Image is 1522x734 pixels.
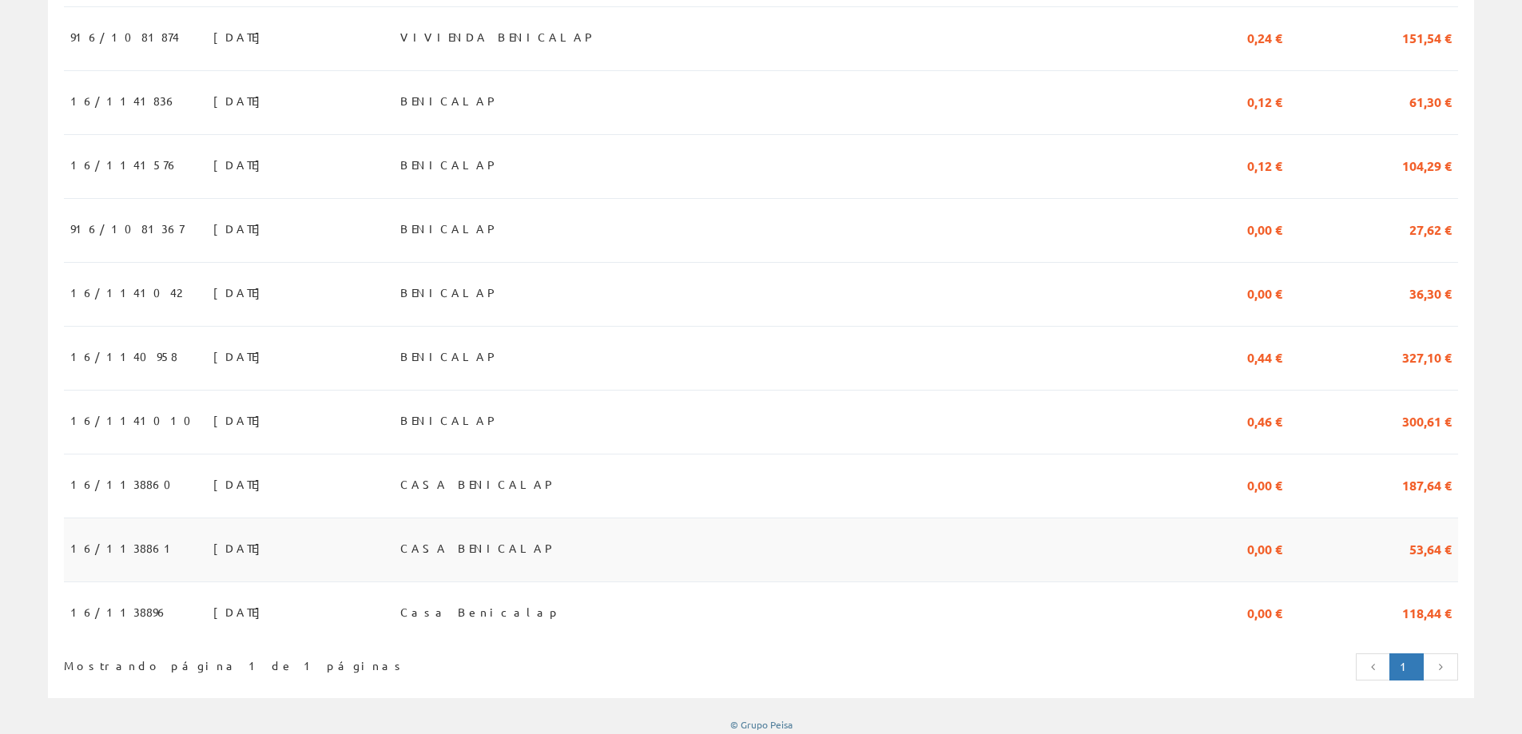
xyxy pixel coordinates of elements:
[70,87,177,114] span: 16/1141836
[1356,653,1391,680] a: Página anterior
[400,151,499,178] span: BENICALAP
[70,534,177,561] span: 16/1138861
[213,407,268,434] span: [DATE]
[1247,470,1282,498] span: 0,00 €
[70,279,181,306] span: 16/1141042
[400,534,556,561] span: CASA BENICALAP
[213,470,268,498] span: [DATE]
[213,23,268,50] span: [DATE]
[70,151,179,178] span: 16/1141576
[1402,151,1452,178] span: 104,29 €
[1402,407,1452,434] span: 300,61 €
[1247,87,1282,114] span: 0,12 €
[70,215,184,242] span: 916/1081367
[213,534,268,561] span: [DATE]
[400,23,596,50] span: VIVIENDA BENICALAP
[1409,279,1452,306] span: 36,30 €
[1402,470,1452,498] span: 187,64 €
[213,598,268,625] span: [DATE]
[1247,343,1282,370] span: 0,44 €
[1402,598,1452,625] span: 118,44 €
[1423,653,1458,680] a: Página siguiente
[400,215,499,242] span: BENICALAP
[1247,215,1282,242] span: 0,00 €
[213,87,268,114] span: [DATE]
[64,652,631,674] div: Mostrando página 1 de 1 páginas
[1247,23,1282,50] span: 0,24 €
[1247,598,1282,625] span: 0,00 €
[1247,407,1282,434] span: 0,46 €
[1402,23,1452,50] span: 151,54 €
[400,279,499,306] span: BENICALAP
[400,470,556,498] span: CASA BENICALAP
[213,151,268,178] span: [DATE]
[70,343,177,370] span: 16/1140958
[70,407,201,434] span: 16/1141010
[70,598,169,625] span: 16/1138896
[213,343,268,370] span: [DATE]
[70,470,181,498] span: 16/1138860
[400,343,499,370] span: BENICALAP
[213,215,268,242] span: [DATE]
[400,407,499,434] span: BENICALAP
[48,718,1474,732] div: © Grupo Peisa
[1247,534,1282,561] span: 0,00 €
[1389,653,1424,680] a: Página actual
[1402,343,1452,370] span: 327,10 €
[1409,534,1452,561] span: 53,64 €
[400,598,561,625] span: Casa Benicalap
[70,23,179,50] span: 916/1081874
[1409,215,1452,242] span: 27,62 €
[1409,87,1452,114] span: 61,30 €
[1247,279,1282,306] span: 0,00 €
[1247,151,1282,178] span: 0,12 €
[213,279,268,306] span: [DATE]
[400,87,499,114] span: BENICALAP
